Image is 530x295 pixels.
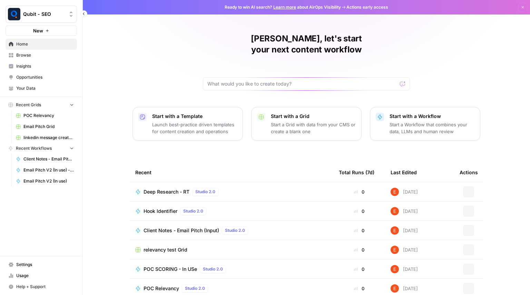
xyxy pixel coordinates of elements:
[195,189,215,195] span: Studio 2.0
[391,163,417,182] div: Last Edited
[271,121,356,135] p: Start a Grid with data from your CMS or create a blank one
[152,113,237,120] p: Start with a Template
[6,143,77,154] button: Recent Workflows
[23,135,74,141] span: linkedin message creator [PERSON_NAME]
[391,246,399,254] img: ajf8yqgops6ssyjpn8789yzw4nvp
[6,100,77,110] button: Recent Grids
[144,227,219,234] span: Client Notes - Email Pitch (Input)
[391,207,418,215] div: [DATE]
[23,11,65,18] span: Qubit - SEO
[16,52,74,58] span: Browse
[339,246,380,253] div: 0
[391,226,399,235] img: ajf8yqgops6ssyjpn8789yzw4nvp
[16,102,41,108] span: Recent Grids
[185,285,205,292] span: Studio 2.0
[6,61,77,72] a: Insights
[16,273,74,279] span: Usage
[13,165,77,176] a: Email Pitch V2 (In use) - Personalisation 1st
[16,85,74,91] span: Your Data
[135,188,328,196] a: Deep Research - RTStudio 2.0
[13,110,77,121] a: POC Relevancy
[16,63,74,69] span: Insights
[135,163,328,182] div: Recent
[144,285,179,292] span: POC Relevancy
[13,121,77,132] a: Email Pitch Grid
[144,208,177,215] span: Hook Identifier
[391,188,418,196] div: [DATE]
[13,132,77,143] a: linkedin message creator [PERSON_NAME]
[339,285,380,292] div: 0
[135,246,328,253] a: relevancy test Grid
[203,33,410,55] h1: [PERSON_NAME], let's start your next content workflow
[391,226,418,235] div: [DATE]
[391,284,399,293] img: ajf8yqgops6ssyjpn8789yzw4nvp
[23,167,74,173] span: Email Pitch V2 (In use) - Personalisation 1st
[135,207,328,215] a: Hook IdentifierStudio 2.0
[6,26,77,36] button: New
[23,156,74,162] span: Client Notes - Email Pitch (Input) DUPLICATE
[271,113,356,120] p: Start with a Grid
[6,83,77,94] a: Your Data
[132,107,243,141] button: Start with a TemplateLaunch best-practice driven templates for content creation and operations
[144,246,187,253] span: relevancy test Grid
[23,178,74,184] span: Email Pitch V2 (In use)
[23,112,74,119] span: POC Relevancy
[339,227,380,234] div: 0
[339,266,380,273] div: 0
[225,227,245,234] span: Studio 2.0
[391,284,418,293] div: [DATE]
[183,208,203,214] span: Studio 2.0
[13,154,77,165] a: Client Notes - Email Pitch (Input) DUPLICATE
[391,265,399,273] img: ajf8yqgops6ssyjpn8789yzw4nvp
[339,188,380,195] div: 0
[339,163,374,182] div: Total Runs (7d)
[273,4,296,10] a: Learn more
[16,284,74,290] span: Help + Support
[390,113,474,120] p: Start with a Workflow
[225,4,341,10] span: Ready to win AI search? about AirOps Visibility
[6,6,77,23] button: Workspace: Qubit - SEO
[144,188,189,195] span: Deep Research - RT
[391,207,399,215] img: ajf8yqgops6ssyjpn8789yzw4nvp
[460,163,478,182] div: Actions
[135,284,328,293] a: POC RelevancyStudio 2.0
[6,72,77,83] a: Opportunities
[251,107,362,141] button: Start with a GridStart a Grid with data from your CMS or create a blank one
[346,4,388,10] span: Actions early access
[13,176,77,187] a: Email Pitch V2 (In use)
[135,265,328,273] a: POC SCORING - In USeStudio 2.0
[16,74,74,80] span: Opportunities
[23,124,74,130] span: Email Pitch Grid
[391,188,399,196] img: ajf8yqgops6ssyjpn8789yzw4nvp
[6,281,77,292] button: Help + Support
[16,145,52,151] span: Recent Workflows
[135,226,328,235] a: Client Notes - Email Pitch (Input)Studio 2.0
[370,107,480,141] button: Start with a WorkflowStart a Workflow that combines your data, LLMs and human review
[207,80,397,87] input: What would you like to create today?
[6,39,77,50] a: Home
[391,246,418,254] div: [DATE]
[16,41,74,47] span: Home
[6,270,77,281] a: Usage
[8,8,20,20] img: Qubit - SEO Logo
[144,266,197,273] span: POC SCORING - In USe
[6,259,77,270] a: Settings
[339,208,380,215] div: 0
[203,266,223,272] span: Studio 2.0
[390,121,474,135] p: Start a Workflow that combines your data, LLMs and human review
[391,265,418,273] div: [DATE]
[33,27,43,34] span: New
[152,121,237,135] p: Launch best-practice driven templates for content creation and operations
[6,50,77,61] a: Browse
[16,262,74,268] span: Settings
